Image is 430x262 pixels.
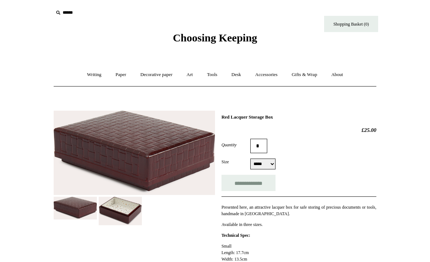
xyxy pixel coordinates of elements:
[201,65,224,84] a: Tools
[134,65,179,84] a: Decorative paper
[324,16,378,32] a: Shopping Basket (0)
[81,65,108,84] a: Writing
[225,65,248,84] a: Desk
[54,111,215,195] img: Red Lacquer Storage Box
[249,65,284,84] a: Accessories
[285,65,324,84] a: Gifts & Wrap
[221,114,376,120] h1: Red Lacquer Storage Box
[109,65,133,84] a: Paper
[325,65,350,84] a: About
[180,65,199,84] a: Art
[221,127,376,133] h2: £25.00
[221,221,376,228] p: Available in three sizes.
[221,233,250,238] strong: Technical Spec:
[221,204,376,217] p: Presented here, an attractive lacquer box for safe storing of precious documents or tools, handma...
[54,197,97,219] img: Red Lacquer Storage Box
[221,142,250,148] label: Quantity
[221,159,250,165] label: Size
[173,32,257,44] span: Choosing Keeping
[173,37,257,43] a: Choosing Keeping
[99,197,142,225] img: Red Lacquer Storage Box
